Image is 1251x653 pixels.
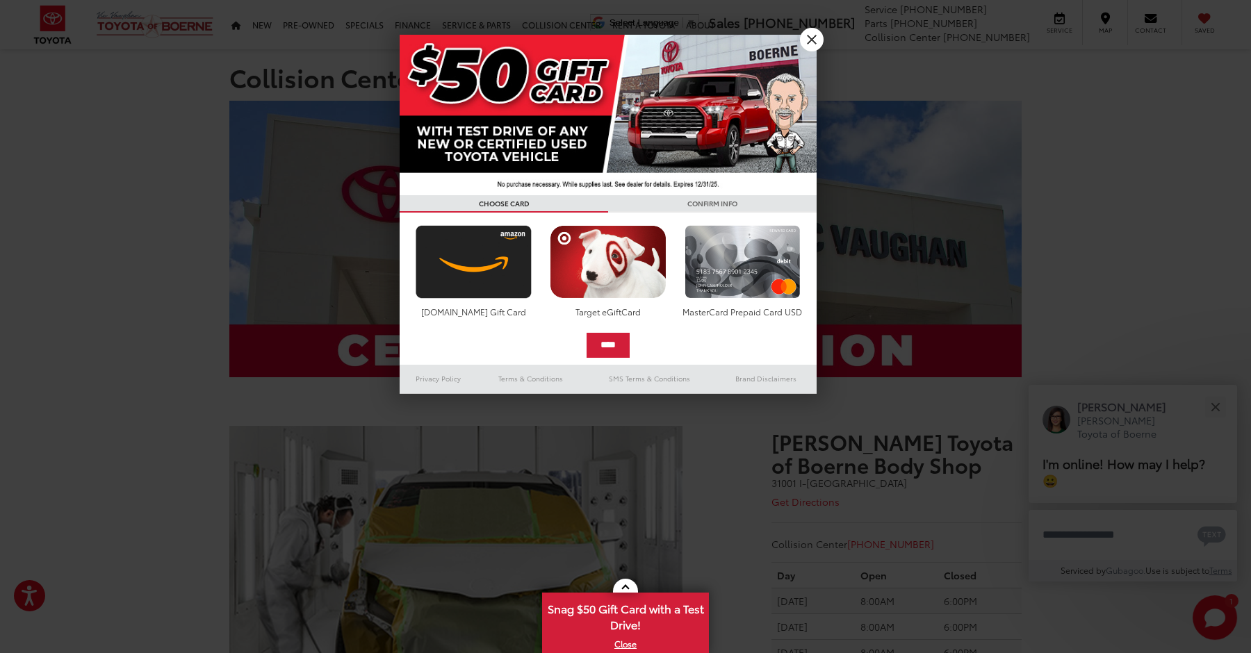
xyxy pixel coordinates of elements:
a: SMS Terms & Conditions [584,370,715,387]
h3: CONFIRM INFO [608,195,817,213]
img: targetcard.png [546,225,669,299]
a: Brand Disclaimers [715,370,817,387]
span: Snag $50 Gift Card with a Test Drive! [543,594,708,636]
img: amazoncard.png [412,225,535,299]
img: 42635_top_851395.jpg [400,35,817,195]
h3: CHOOSE CARD [400,195,608,213]
a: Terms & Conditions [477,370,584,387]
a: Privacy Policy [400,370,477,387]
img: mastercard.png [681,225,804,299]
div: MasterCard Prepaid Card USD [681,306,804,317]
div: Target eGiftCard [546,306,669,317]
div: [DOMAIN_NAME] Gift Card [412,306,535,317]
